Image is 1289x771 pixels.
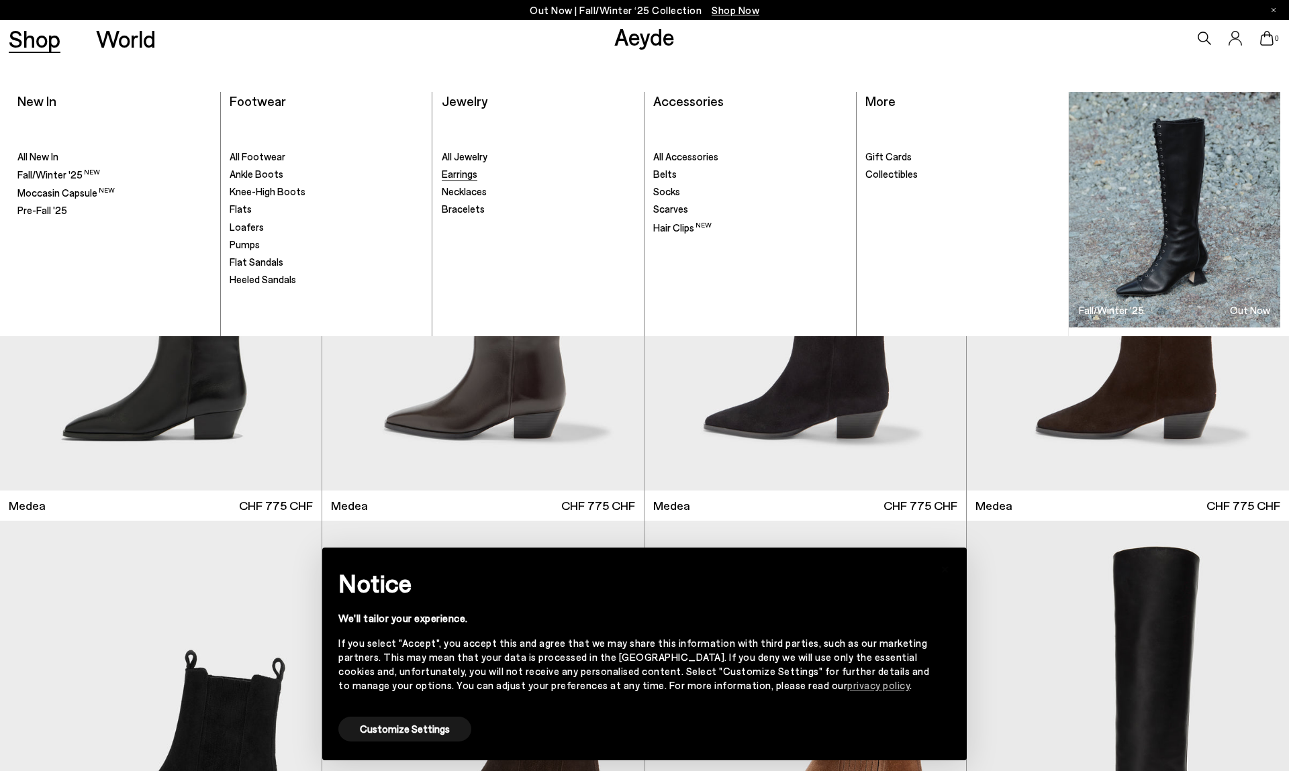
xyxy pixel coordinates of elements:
div: If you select "Accept", you accept this and agree that we may share this information with third p... [338,636,929,692]
span: CHF 775 CHF [561,497,635,514]
h2: Notice [338,566,929,601]
a: Footwear [230,93,286,109]
span: Medea [975,497,1012,514]
span: Pre-Fall '25 [17,204,67,216]
a: Bracelets [442,203,635,216]
span: Scarves [653,203,688,215]
a: Socks [653,185,847,199]
a: All Footwear [230,150,423,164]
span: All Jewelry [442,150,487,162]
a: Earrings [442,168,635,181]
span: Bracelets [442,203,485,215]
a: Medea CHF 775 CHF [967,491,1289,521]
span: Fall/Winter '25 [17,168,100,181]
a: Necklaces [442,185,635,199]
span: Heeled Sandals [230,273,296,285]
span: Medea [9,497,46,514]
span: Pumps [230,238,260,250]
span: Belts [653,168,677,180]
a: Flats [230,203,423,216]
span: × [941,558,950,577]
a: Ankle Boots [230,168,423,181]
span: All Footwear [230,150,285,162]
a: Knee-High Boots [230,185,423,199]
a: Hair Clips [653,221,847,235]
a: Jewelry [442,93,487,109]
span: All Accessories [653,150,718,162]
a: Moccasin Capsule [17,186,211,200]
span: CHF 775 CHF [884,497,957,514]
span: Flats [230,203,252,215]
span: Earrings [442,168,477,180]
span: Loafers [230,221,264,233]
a: Loafers [230,221,423,234]
a: Accessories [653,93,724,109]
a: All Accessories [653,150,847,164]
a: Belts [653,168,847,181]
span: Flat Sandals [230,256,283,268]
a: Pre-Fall '25 [17,204,211,217]
span: Gift Cards [865,150,912,162]
a: privacy policy [847,679,910,691]
button: Close this notice [929,552,961,584]
a: Collectibles [865,168,1059,181]
span: CHF 775 CHF [239,497,313,514]
span: Medea [331,497,368,514]
span: CHF 775 CHF [1206,497,1280,514]
a: All Jewelry [442,150,635,164]
a: Medea CHF 775 CHF [644,491,966,521]
span: Navigate to /collections/new-in [712,4,759,16]
span: Socks [653,185,680,197]
a: Gift Cards [865,150,1059,164]
span: 0 [1274,35,1280,42]
a: Medea CHF 775 CHF [322,491,644,521]
span: Knee-High Boots [230,185,305,197]
span: Moccasin Capsule [17,187,115,199]
span: Collectibles [865,168,918,180]
button: Customize Settings [338,717,471,741]
span: Hair Clips [653,221,712,234]
a: Flat Sandals [230,256,423,269]
span: Necklaces [442,185,487,197]
a: Pumps [230,238,423,252]
span: Medea [653,497,690,514]
h3: Fall/Winter '25 [1079,305,1144,315]
h3: Out Now [1230,305,1270,315]
div: We'll tailor your experience. [338,611,929,625]
a: World [96,27,156,50]
a: New In [17,93,56,109]
img: Group_1295_900x.jpg [1069,92,1280,327]
a: Fall/Winter '25 [17,168,211,182]
p: Out Now | Fall/Winter ‘25 Collection [530,2,759,19]
a: More [865,93,896,109]
a: Fall/Winter '25 Out Now [1069,92,1280,327]
a: Scarves [653,203,847,216]
a: Aeyde [614,22,675,50]
a: All New In [17,150,211,164]
span: Ankle Boots [230,168,283,180]
a: Shop [9,27,60,50]
span: All New In [17,150,58,162]
a: 0 [1260,31,1274,46]
a: Heeled Sandals [230,273,423,287]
